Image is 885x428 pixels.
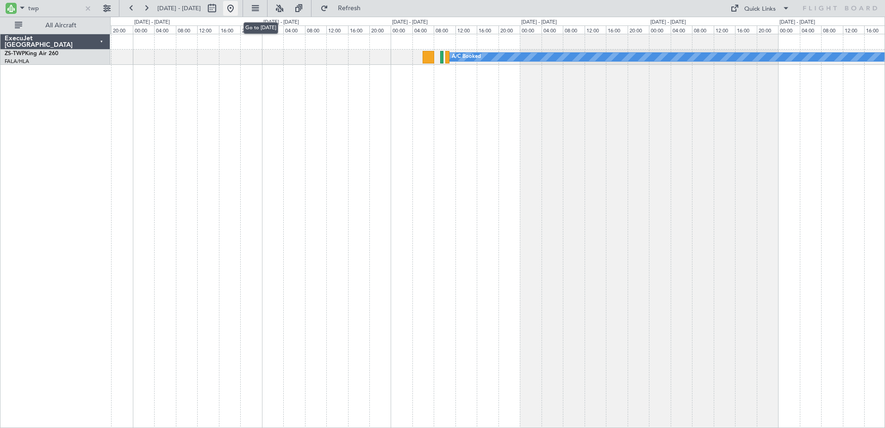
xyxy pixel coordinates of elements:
a: FALA/HLA [5,58,29,65]
div: 16:00 [219,25,240,34]
div: 16:00 [735,25,756,34]
div: 08:00 [434,25,455,34]
div: 04:00 [412,25,434,34]
div: 16:00 [348,25,369,34]
div: [DATE] - [DATE] [779,19,815,26]
span: All Aircraft [24,22,98,29]
button: All Aircraft [10,18,100,33]
div: 16:00 [606,25,627,34]
span: ZS-TWP [5,51,25,57]
div: 04:00 [542,25,563,34]
div: [DATE] - [DATE] [392,19,428,26]
div: 12:00 [585,25,606,34]
div: Go to [DATE] [243,22,278,34]
span: Refresh [330,5,369,12]
button: Quick Links [726,1,794,16]
div: 20:00 [111,25,132,34]
div: 16:00 [477,25,498,34]
span: [DATE] - [DATE] [157,4,201,13]
div: 04:00 [283,25,305,34]
input: A/C (Reg. or Type) [28,1,81,15]
div: 08:00 [821,25,842,34]
div: [DATE] - [DATE] [521,19,557,26]
div: 12:00 [455,25,477,34]
div: 20:00 [757,25,778,34]
div: 08:00 [305,25,326,34]
div: 00:00 [778,25,799,34]
div: 12:00 [197,25,218,34]
div: 04:00 [154,25,175,34]
div: A/C Booked [452,50,481,64]
div: 12:00 [714,25,735,34]
div: 04:00 [800,25,821,34]
div: 08:00 [563,25,584,34]
div: 08:00 [692,25,713,34]
div: 20:00 [369,25,391,34]
a: ZS-TWPKing Air 260 [5,51,58,57]
div: 20:00 [499,25,520,34]
div: 00:00 [649,25,670,34]
div: 12:00 [326,25,348,34]
div: 08:00 [176,25,197,34]
div: 00:00 [391,25,412,34]
div: [DATE] - [DATE] [134,19,170,26]
div: 00:00 [133,25,154,34]
div: 00:00 [520,25,541,34]
div: 04:00 [671,25,692,34]
div: [DATE] - [DATE] [650,19,686,26]
div: Quick Links [744,5,776,14]
button: Refresh [316,1,372,16]
div: 20:00 [628,25,649,34]
div: 12:00 [843,25,864,34]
